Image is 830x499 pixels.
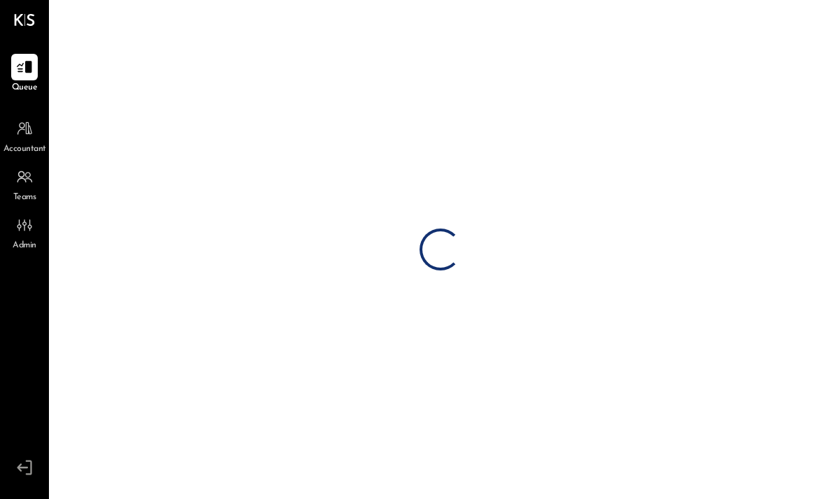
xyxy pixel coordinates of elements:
[1,115,48,156] a: Accountant
[1,164,48,204] a: Teams
[12,82,38,94] span: Queue
[3,143,46,156] span: Accountant
[13,240,36,252] span: Admin
[1,54,48,94] a: Queue
[13,191,36,204] span: Teams
[1,212,48,252] a: Admin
